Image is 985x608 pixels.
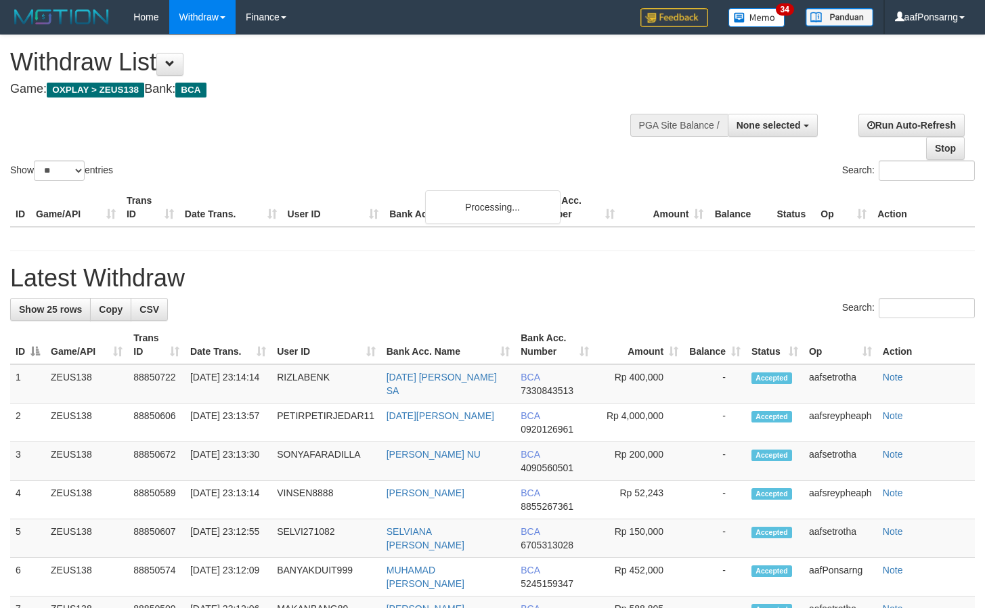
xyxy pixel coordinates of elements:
div: Processing... [425,190,561,224]
td: aafsreypheaph [804,404,877,442]
th: Action [877,326,975,364]
a: [DATE][PERSON_NAME] [387,410,494,421]
a: [DATE] [PERSON_NAME] SA [387,372,497,396]
span: BCA [521,565,540,576]
span: Accepted [751,488,792,500]
th: Op [815,188,872,227]
th: Balance: activate to sort column ascending [684,326,746,364]
td: - [684,519,746,558]
th: Bank Acc. Number: activate to sort column ascending [515,326,594,364]
span: Show 25 rows [19,304,82,315]
span: Accepted [751,411,792,422]
td: ZEUS138 [45,442,128,481]
a: Stop [926,137,965,160]
label: Search: [842,298,975,318]
a: SELVIANA [PERSON_NAME] [387,526,464,550]
span: Copy 8855267361 to clipboard [521,501,573,512]
td: - [684,364,746,404]
td: [DATE] 23:13:57 [185,404,271,442]
td: aafsetrotha [804,519,877,558]
td: ZEUS138 [45,519,128,558]
td: [DATE] 23:12:55 [185,519,271,558]
td: - [684,404,746,442]
span: Accepted [751,565,792,577]
th: Op: activate to sort column ascending [804,326,877,364]
td: aafPonsarng [804,558,877,596]
a: [PERSON_NAME] [387,487,464,498]
a: Note [883,372,903,383]
td: Rp 150,000 [594,519,684,558]
td: 88850574 [128,558,185,596]
th: Amount: activate to sort column ascending [594,326,684,364]
td: ZEUS138 [45,481,128,519]
td: Rp 400,000 [594,364,684,404]
span: BCA [521,372,540,383]
label: Show entries [10,160,113,181]
td: [DATE] 23:13:14 [185,481,271,519]
a: Note [883,449,903,460]
a: Copy [90,298,131,321]
img: MOTION_logo.png [10,7,113,27]
span: Accepted [751,450,792,461]
select: Showentries [34,160,85,181]
td: 1 [10,364,45,404]
td: Rp 52,243 [594,481,684,519]
th: Trans ID: activate to sort column ascending [128,326,185,364]
button: None selected [728,114,818,137]
td: SELVI271082 [271,519,381,558]
th: Bank Acc. Number [531,188,620,227]
td: ZEUS138 [45,404,128,442]
span: Copy 4090560501 to clipboard [521,462,573,473]
label: Search: [842,160,975,181]
td: - [684,558,746,596]
th: Game/API: activate to sort column ascending [45,326,128,364]
span: Copy 0920126961 to clipboard [521,424,573,435]
span: Accepted [751,372,792,384]
td: RIZLABENK [271,364,381,404]
td: 3 [10,442,45,481]
th: Date Trans. [179,188,282,227]
td: PETIRPETIRJEDAR11 [271,404,381,442]
span: BCA [521,526,540,537]
img: panduan.png [806,8,873,26]
td: ZEUS138 [45,558,128,596]
span: Copy 7330843513 to clipboard [521,385,573,396]
span: 34 [776,3,794,16]
th: User ID [282,188,385,227]
td: 2 [10,404,45,442]
a: MUHAMAD [PERSON_NAME] [387,565,464,589]
td: 5 [10,519,45,558]
th: Bank Acc. Name [384,188,530,227]
th: Action [872,188,975,227]
td: 4 [10,481,45,519]
td: SONYAFARADILLA [271,442,381,481]
td: 88850607 [128,519,185,558]
th: Date Trans.: activate to sort column ascending [185,326,271,364]
td: aafsreypheaph [804,481,877,519]
a: [PERSON_NAME] NU [387,449,481,460]
a: Note [883,565,903,576]
td: 88850672 [128,442,185,481]
td: BANYAKDUIT999 [271,558,381,596]
h4: Game: Bank: [10,83,643,96]
td: - [684,481,746,519]
td: Rp 452,000 [594,558,684,596]
input: Search: [879,160,975,181]
th: ID [10,188,30,227]
td: Rp 4,000,000 [594,404,684,442]
td: 88850606 [128,404,185,442]
h1: Latest Withdraw [10,265,975,292]
a: Show 25 rows [10,298,91,321]
img: Feedback.jpg [640,8,708,27]
img: Button%20Memo.svg [728,8,785,27]
a: Note [883,410,903,421]
input: Search: [879,298,975,318]
a: Run Auto-Refresh [858,114,965,137]
a: Note [883,487,903,498]
th: Status [771,188,815,227]
th: User ID: activate to sort column ascending [271,326,381,364]
td: 6 [10,558,45,596]
span: Copy [99,304,123,315]
span: None selected [737,120,801,131]
th: Balance [709,188,771,227]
